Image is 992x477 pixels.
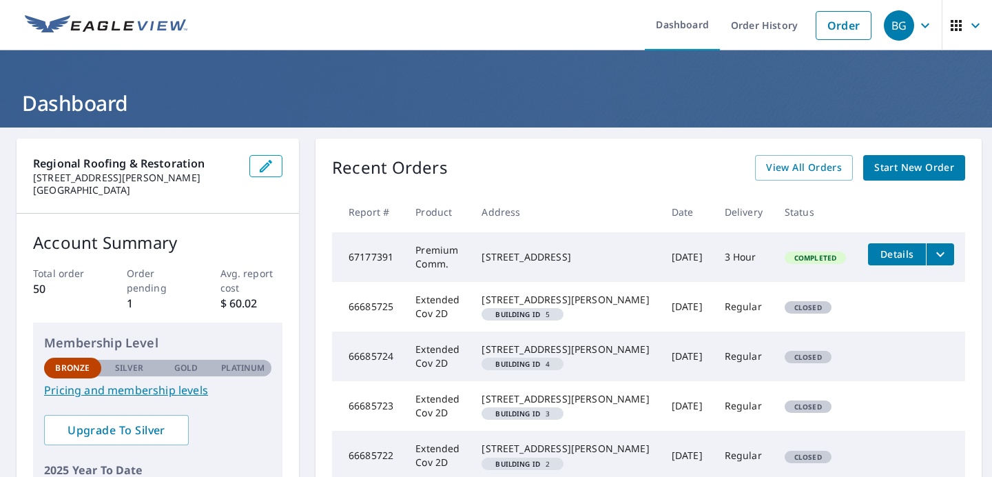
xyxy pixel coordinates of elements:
span: Details [876,247,918,261]
a: Start New Order [863,155,965,181]
td: 66685724 [332,332,404,381]
span: View All Orders [766,159,842,176]
div: [STREET_ADDRESS][PERSON_NAME] [482,392,649,406]
p: $ 60.02 [220,295,283,312]
th: Address [471,192,660,232]
span: 4 [487,361,558,367]
span: Upgrade To Silver [55,423,178,438]
p: [GEOGRAPHIC_DATA] [33,184,238,196]
a: View All Orders [755,155,853,181]
p: Membership Level [44,334,271,352]
p: Platinum [221,362,265,374]
td: 66685725 [332,282,404,332]
a: Pricing and membership levels [44,382,271,398]
p: Avg. report cost [220,266,283,295]
img: EV Logo [25,15,187,36]
span: 5 [487,311,558,318]
span: Start New Order [874,159,954,176]
span: Closed [786,402,830,412]
td: [DATE] [661,232,714,282]
td: [DATE] [661,282,714,332]
em: Building ID [495,460,540,467]
td: Extended Cov 2D [404,381,471,431]
th: Status [774,192,857,232]
td: Regular [714,282,774,332]
div: [STREET_ADDRESS][PERSON_NAME] [482,442,649,456]
td: Regular [714,332,774,381]
p: [STREET_ADDRESS][PERSON_NAME] [33,172,238,184]
div: [STREET_ADDRESS][PERSON_NAME] [482,343,649,356]
p: 1 [127,295,189,312]
td: 67177391 [332,232,404,282]
span: Closed [786,303,830,312]
span: 3 [487,410,558,417]
p: 50 [33,281,96,297]
p: Account Summary [33,230,282,255]
span: Closed [786,352,830,362]
span: Closed [786,452,830,462]
th: Delivery [714,192,774,232]
td: Regular [714,381,774,431]
th: Report # [332,192,404,232]
button: detailsBtn-67177391 [868,243,926,265]
td: 3 Hour [714,232,774,282]
span: 2 [487,460,558,467]
p: Silver [115,362,144,374]
td: [DATE] [661,332,714,381]
p: Recent Orders [332,155,448,181]
td: 66685723 [332,381,404,431]
td: Premium Comm. [404,232,471,282]
h1: Dashboard [17,89,975,117]
th: Date [661,192,714,232]
em: Building ID [495,361,540,367]
div: [STREET_ADDRESS][PERSON_NAME] [482,293,649,307]
td: Extended Cov 2D [404,332,471,381]
a: Upgrade To Silver [44,415,189,445]
em: Building ID [495,410,540,417]
td: Extended Cov 2D [404,282,471,332]
p: Order pending [127,266,189,295]
div: BG [884,10,914,41]
td: [DATE] [661,381,714,431]
em: Building ID [495,311,540,318]
button: filesDropdownBtn-67177391 [926,243,954,265]
p: Gold [174,362,198,374]
a: Order [816,11,871,40]
p: Regional Roofing & Restoration [33,155,238,172]
div: [STREET_ADDRESS] [482,250,649,264]
p: Total order [33,266,96,281]
th: Product [404,192,471,232]
span: Completed [786,253,845,263]
p: Bronze [55,362,90,374]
